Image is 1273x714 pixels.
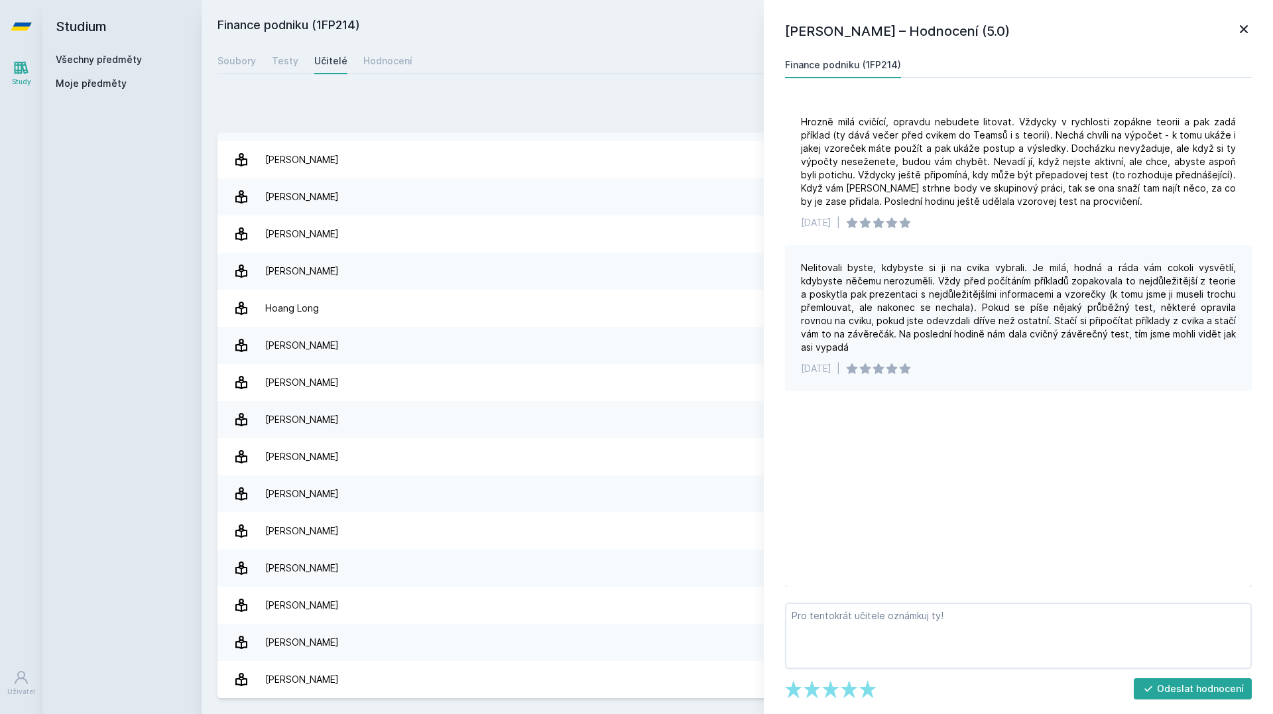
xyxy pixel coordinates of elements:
[265,555,339,581] div: [PERSON_NAME]
[837,362,840,375] div: |
[265,221,339,247] div: [PERSON_NAME]
[217,290,1257,327] a: Hoang Long 1 hodnocení 5.0
[217,178,1257,215] a: [PERSON_NAME] 7 hodnocení 4.1
[217,253,1257,290] a: [PERSON_NAME] 1 hodnocení 5.0
[3,663,40,703] a: Uživatel
[265,332,339,359] div: [PERSON_NAME]
[265,444,339,470] div: [PERSON_NAME]
[217,587,1257,624] a: [PERSON_NAME] 1 hodnocení 5.0
[56,77,127,90] span: Moje předměty
[265,147,339,173] div: [PERSON_NAME]
[801,115,1236,208] div: Hrozně milá cvičící, opravdu nebudete litovat. Vždycky v rychlosti zopákne teorii a pak zadá přík...
[265,666,339,693] div: [PERSON_NAME]
[265,295,319,322] div: Hoang Long
[265,518,339,544] div: [PERSON_NAME]
[265,629,339,656] div: [PERSON_NAME]
[217,661,1257,698] a: [PERSON_NAME] 3 hodnocení 3.7
[363,48,412,74] a: Hodnocení
[265,369,339,396] div: [PERSON_NAME]
[272,54,298,68] div: Testy
[217,475,1257,512] a: [PERSON_NAME] 6 hodnocení 5.0
[801,261,1236,354] div: Nelitovali byste, kdybyste si ji na cvika vybrali. Je milá, hodná a ráda vám cokoli vysvětlí, kdy...
[217,438,1257,475] a: [PERSON_NAME] 1 hodnocení 5.0
[314,48,347,74] a: Učitelé
[217,141,1257,178] a: [PERSON_NAME] 9 hodnocení 3.4
[265,406,339,433] div: [PERSON_NAME]
[272,48,298,74] a: Testy
[7,687,35,697] div: Uživatel
[314,54,347,68] div: Učitelé
[56,54,142,65] a: Všechny předměty
[217,54,256,68] div: Soubory
[265,592,339,619] div: [PERSON_NAME]
[217,327,1257,364] a: [PERSON_NAME] 4 hodnocení 4.3
[265,481,339,507] div: [PERSON_NAME]
[217,48,256,74] a: Soubory
[1134,678,1252,699] button: Odeslat hodnocení
[217,16,1109,37] h2: Finance podniku (1FP214)
[217,401,1257,438] a: [PERSON_NAME] 14 hodnocení 4.4
[217,364,1257,401] a: [PERSON_NAME] 2 hodnocení 3.0
[837,216,840,229] div: |
[217,550,1257,587] a: [PERSON_NAME] 4 hodnocení 5.0
[801,216,831,229] div: [DATE]
[265,258,339,284] div: [PERSON_NAME]
[801,362,831,375] div: [DATE]
[265,184,339,210] div: [PERSON_NAME]
[363,54,412,68] div: Hodnocení
[217,215,1257,253] a: [PERSON_NAME]
[12,77,31,87] div: Study
[217,512,1257,550] a: [PERSON_NAME] 2 hodnocení 5.0
[217,624,1257,661] a: [PERSON_NAME] 4 hodnocení 2.8
[3,53,40,93] a: Study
